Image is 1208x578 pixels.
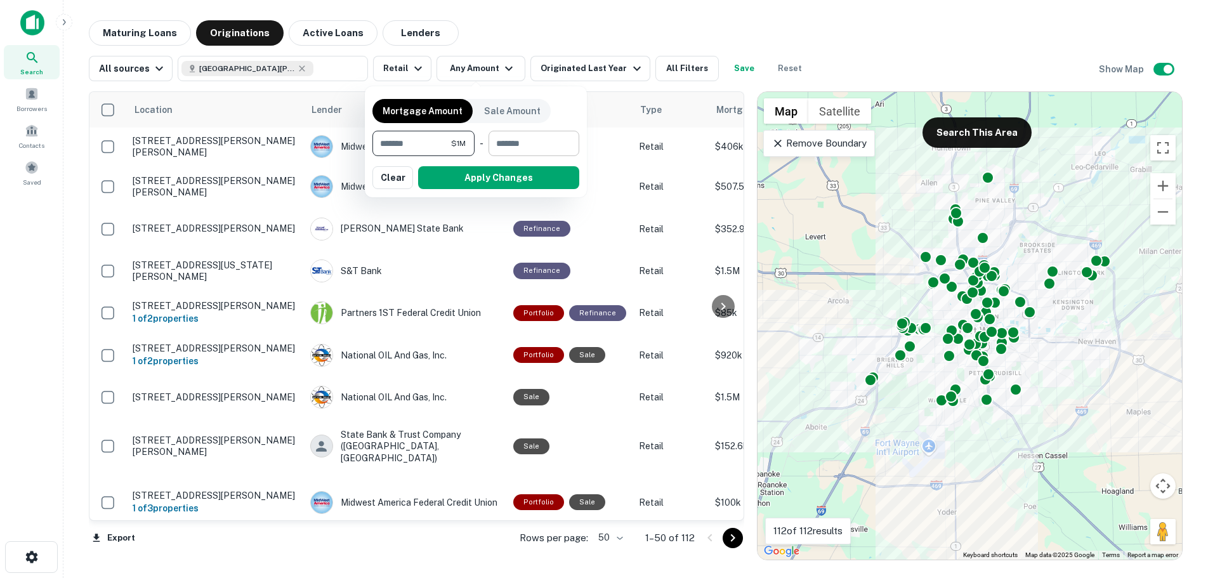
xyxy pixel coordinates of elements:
iframe: Chat Widget [1145,476,1208,537]
button: Clear [372,166,413,189]
span: $1M [451,138,466,149]
button: Apply Changes [418,166,579,189]
div: - [480,131,483,156]
p: Mortgage Amount [383,104,463,118]
p: Sale Amount [484,104,541,118]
